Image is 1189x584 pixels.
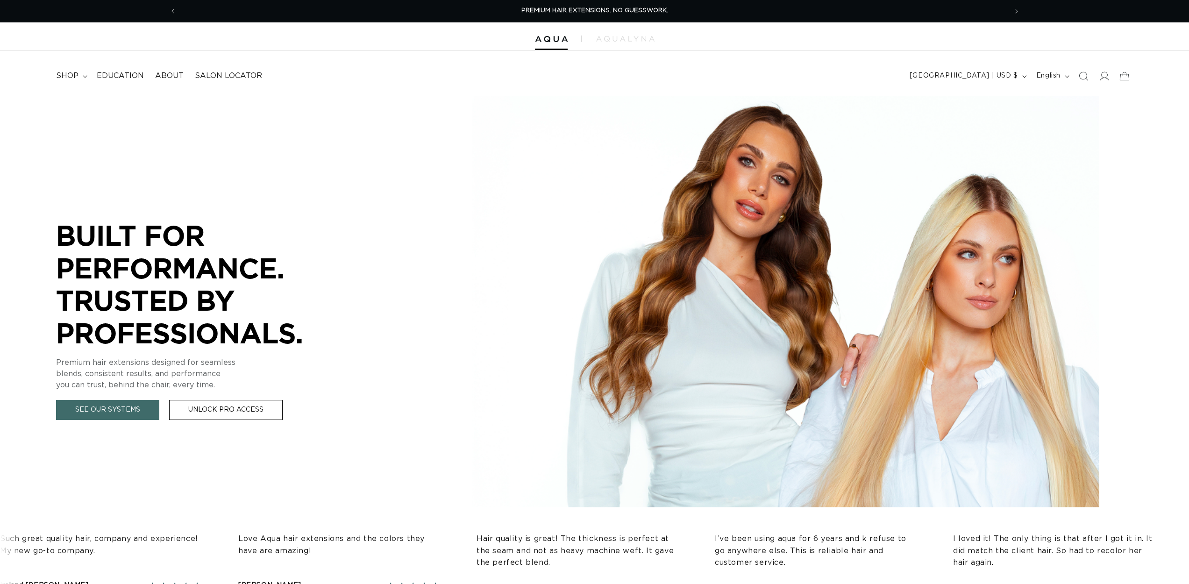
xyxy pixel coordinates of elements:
[56,357,336,391] p: Premium hair extensions designed for seamless blends, consistent results, and performance you can...
[904,67,1031,85] button: [GEOGRAPHIC_DATA] | USD $
[708,533,909,569] p: I’ve been using aqua for 6 years and k refuse to go anywhere else. This is reliable hair and cust...
[1006,2,1027,20] button: Next announcement
[50,65,91,86] summary: shop
[1031,67,1073,85] button: English
[91,65,150,86] a: Education
[470,533,671,569] p: Hair quality is great! The thickness is perfect at the seam and not as heavy machine weft. It gav...
[1036,71,1061,81] span: English
[947,533,1147,569] p: I loved it! The only thing is that after I got it in. It did match the client hair. So had to rec...
[155,71,184,81] span: About
[596,36,655,42] img: aqualyna.com
[1073,66,1094,86] summary: Search
[169,400,283,420] a: Unlock Pro Access
[521,7,668,14] span: PREMIUM HAIR EXTENSIONS. NO GUESSWORK.
[163,2,183,20] button: Previous announcement
[56,71,78,81] span: shop
[535,36,568,43] img: Aqua Hair Extensions
[189,65,268,86] a: Salon Locator
[97,71,144,81] span: Education
[150,65,189,86] a: About
[910,71,1018,81] span: [GEOGRAPHIC_DATA] | USD $
[232,533,433,557] p: Love Aqua hair extensions and the colors they have are amazing!
[195,71,262,81] span: Salon Locator
[56,219,336,349] p: BUILT FOR PERFORMANCE. TRUSTED BY PROFESSIONALS.
[56,400,159,420] a: See Our Systems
